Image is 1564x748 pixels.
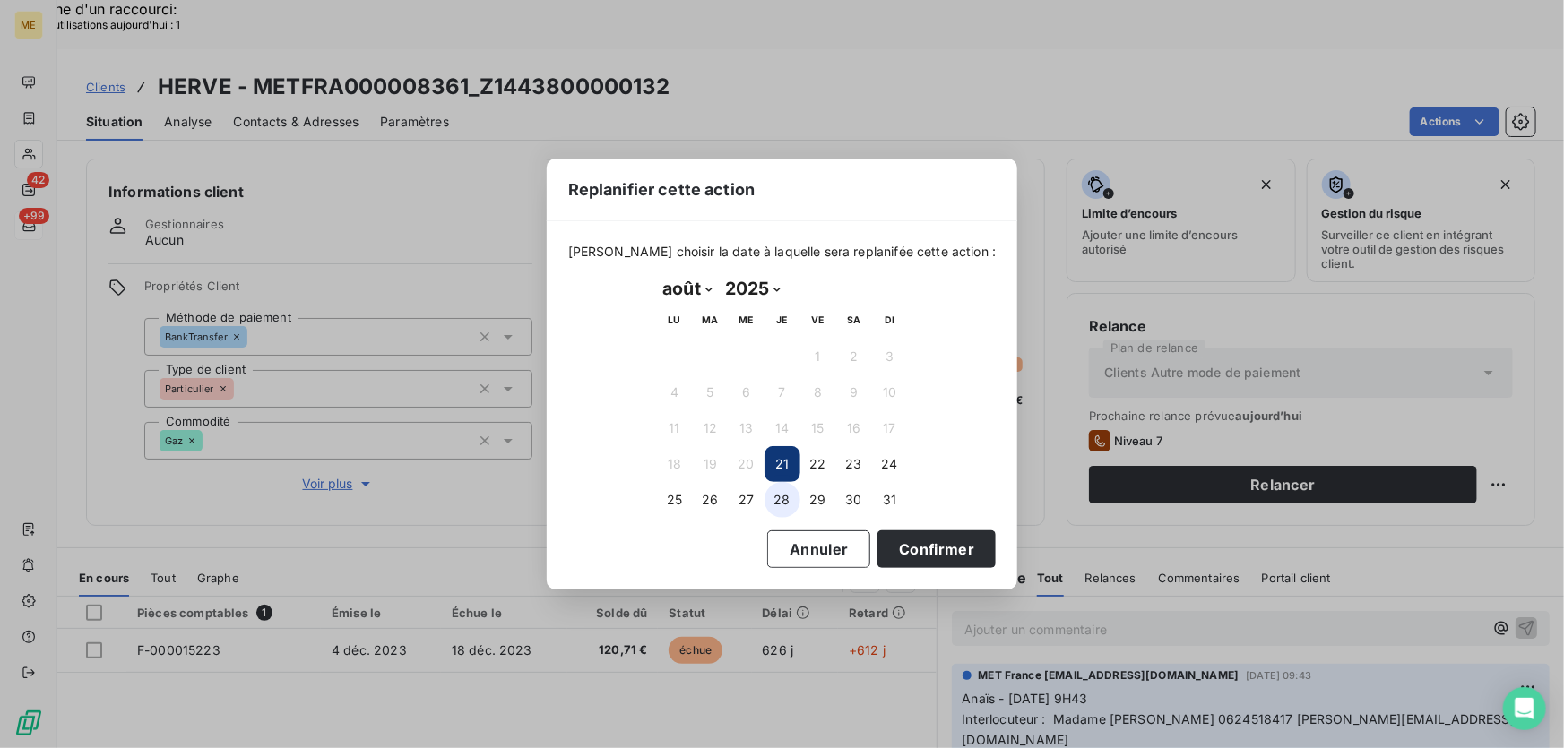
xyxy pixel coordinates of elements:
[568,177,756,202] span: Replanifier cette action
[767,530,870,568] button: Annuler
[729,410,765,446] button: 13
[877,530,996,568] button: Confirmer
[657,446,693,482] button: 18
[765,374,800,410] button: 7
[765,410,800,446] button: 14
[872,374,908,410] button: 10
[872,303,908,339] th: dimanche
[800,482,836,518] button: 29
[836,482,872,518] button: 30
[657,374,693,410] button: 4
[765,482,800,518] button: 28
[836,374,872,410] button: 9
[836,410,872,446] button: 16
[836,446,872,482] button: 23
[729,482,765,518] button: 27
[800,303,836,339] th: vendredi
[693,374,729,410] button: 5
[836,303,872,339] th: samedi
[800,339,836,374] button: 1
[800,446,836,482] button: 22
[693,446,729,482] button: 19
[693,410,729,446] button: 12
[800,410,836,446] button: 15
[657,303,693,339] th: lundi
[693,303,729,339] th: mardi
[729,303,765,339] th: mercredi
[1503,687,1546,730] div: Open Intercom Messenger
[657,482,693,518] button: 25
[568,243,997,261] span: [PERSON_NAME] choisir la date à laquelle sera replanifée cette action :
[693,482,729,518] button: 26
[872,339,908,374] button: 3
[765,303,800,339] th: jeudi
[657,410,693,446] button: 11
[765,446,800,482] button: 21
[872,482,908,518] button: 31
[800,374,836,410] button: 8
[872,446,908,482] button: 24
[729,446,765,482] button: 20
[872,410,908,446] button: 17
[836,339,872,374] button: 2
[729,374,765,410] button: 6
